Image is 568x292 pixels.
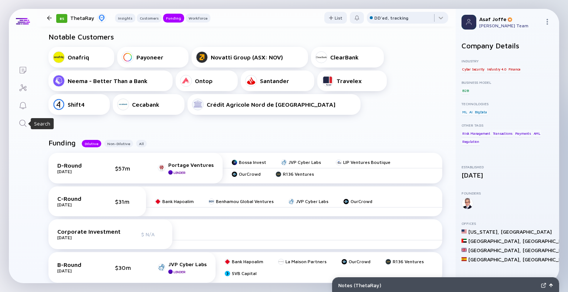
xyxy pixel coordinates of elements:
[283,171,314,177] div: R136 Ventures
[549,284,553,287] img: Open Notes
[195,78,213,84] div: Ontop
[351,199,372,204] div: OurCrowd
[115,14,135,23] button: Insights
[163,14,184,22] div: Funding
[338,282,538,288] div: Notes ( ThetaRay )
[468,229,499,235] div: [US_STATE] ,
[57,202,94,207] div: [DATE]
[461,238,467,243] img: United Arab Emirates Flag
[57,195,94,202] div: C-Round
[224,271,257,276] a: SVB Capital
[115,264,137,271] div: $30m
[336,159,390,165] a: LIP Ventures Boutique
[56,14,67,23] div: 85
[343,199,372,204] a: OurCrowd
[337,78,362,84] div: Travelex
[461,229,467,234] img: United States Flag
[48,32,444,41] h2: Notable Customers
[155,199,194,204] a: Bank Hapoalim
[132,101,159,108] div: Cecabank
[296,199,328,204] div: JVP Cyber Labs
[136,140,147,147] button: All
[141,231,163,237] div: $ N/A
[468,247,521,253] div: [GEOGRAPHIC_DATA] ,
[461,108,468,116] div: ML
[186,14,210,22] div: Workforce
[173,270,185,274] div: Leader
[474,108,488,116] div: BigData
[82,140,101,147] button: Dilutive
[137,14,162,22] div: Customers
[209,199,274,204] a: Benhamou Global Ventures
[239,159,266,165] div: Bossa Invest
[168,261,207,267] div: JVP Cyber Labs
[232,271,257,276] div: SVB Capital
[341,259,371,264] a: OurCrowd
[461,65,485,73] div: Cyber Security
[115,165,137,172] div: $57m
[9,114,37,131] a: Search
[57,169,94,174] div: [DATE]
[501,229,552,235] div: [GEOGRAPHIC_DATA]
[173,171,185,175] div: Leader
[288,159,321,165] div: JVP Cyber Labs
[176,71,238,91] a: Ontop
[162,199,194,204] div: Bank Hapoalim
[468,238,521,244] div: [GEOGRAPHIC_DATA] ,
[461,247,467,253] img: United Kingdom Flag
[461,87,469,94] div: B2B
[231,159,266,165] a: Bossa Invest
[68,101,85,108] div: Shift4
[461,221,553,226] div: Offices
[9,61,37,78] a: Lists
[9,96,37,114] a: Reminders
[70,13,106,23] div: ThetaRay
[137,14,162,23] button: Customers
[330,54,359,61] div: ClearBank
[541,283,546,288] img: Expand Notes
[117,47,189,68] a: Payoneer
[385,259,424,264] a: R136 Ventures
[104,140,133,147] button: Non-Dilutive
[158,261,207,274] a: JVP Cyber LabsLeader
[492,130,514,137] div: Transactions
[288,199,328,204] a: JVP Cyber Labs
[461,15,476,30] img: Profile Picture
[260,78,289,84] div: Santander
[158,162,214,175] a: Portage VenturesLeader
[514,130,532,137] div: Payments
[343,159,390,165] div: LIP Ventures Boutique
[508,65,521,73] div: Finance
[57,268,94,274] div: [DATE]
[115,198,137,205] div: $31m
[192,47,308,68] a: Novatti Group (ASX: NOV)
[461,165,553,169] div: Established
[324,12,347,24] div: List
[57,162,94,169] div: D-Round
[231,171,261,177] a: OurCrowd
[285,259,327,264] div: La Maison Partners
[211,54,283,61] div: Novatti Group (ASX: NOV)
[115,14,135,22] div: Insights
[68,54,89,61] div: Onafriq
[468,256,521,262] div: [GEOGRAPHIC_DATA] ,
[469,108,473,116] div: AI
[9,78,37,96] a: Investor Map
[281,159,321,165] a: JVP Cyber Labs
[275,171,314,177] a: R136 Ventures
[461,130,491,137] div: Risk Management
[168,162,214,168] div: Portage Ventures
[48,138,76,147] h2: Funding
[136,54,163,61] div: Payoneer
[57,228,121,235] div: Corporate Investment
[393,259,424,264] div: R136 Ventures
[57,235,121,240] div: [DATE]
[461,41,553,50] h2: Company Details
[311,47,384,68] a: ClearBank
[374,15,408,21] div: DD'ed, tracking
[57,261,94,268] div: B-Round
[461,191,553,195] div: Founders
[544,19,550,25] img: Menu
